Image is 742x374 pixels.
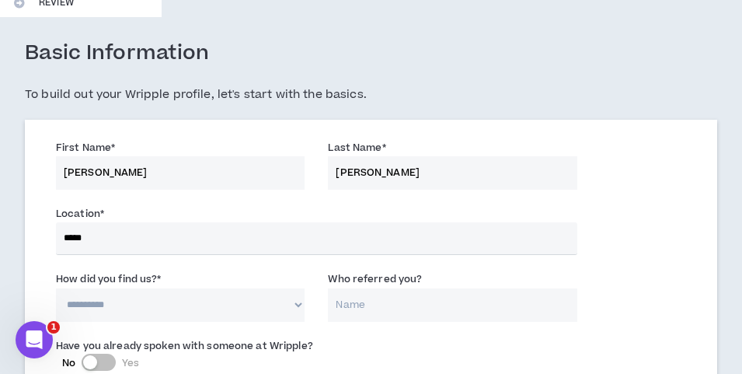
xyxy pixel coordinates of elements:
[328,135,385,160] label: Last Name
[82,354,116,371] button: NoYes
[62,356,75,370] span: No
[56,135,115,160] label: First Name
[56,267,162,292] label: How did you find us?
[25,86,717,104] h5: To build out your Wripple profile, let's start with the basics.
[328,267,422,292] label: Who referred you?
[328,156,577,190] input: Last Name
[56,334,313,358] label: Have you already spoken with someone at Wripple?
[25,40,209,67] h3: Basic Information
[56,156,305,190] input: First Name
[16,321,53,358] iframe: Intercom live chat
[122,356,139,370] span: Yes
[328,288,577,322] input: Name
[56,201,104,226] label: Location
[47,321,60,334] span: 1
